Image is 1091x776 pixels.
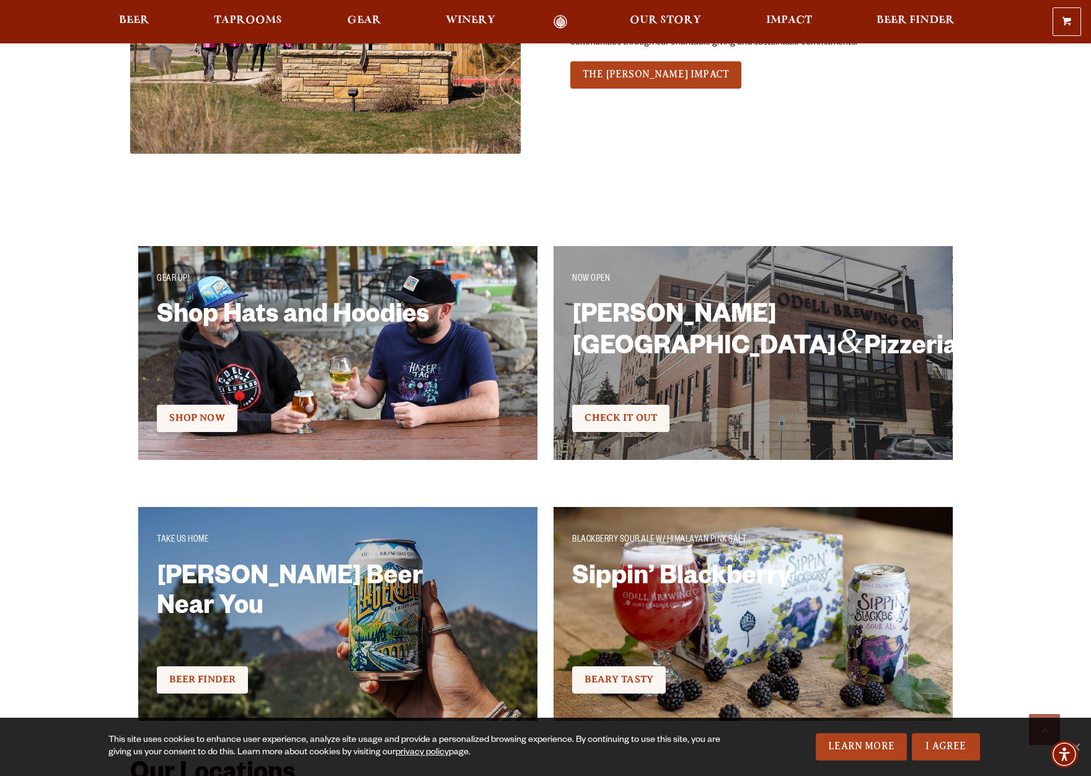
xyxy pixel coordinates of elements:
span: Winery [446,15,495,25]
span: BEER FINDER [169,674,236,685]
h2: [PERSON_NAME][GEOGRAPHIC_DATA] Pizzeria [572,302,867,383]
div: This site uses cookies to enhance user experience, analyze site usage and provide a personalized ... [108,734,726,759]
span: Beer Finder [877,15,955,25]
span: Beer [119,15,149,25]
h2: [PERSON_NAME] Beer Near You [157,564,452,645]
span: Check It Out [585,412,657,423]
span: THE [PERSON_NAME] IMPACT [583,69,729,80]
h2: Sippin’ Blackberry [572,564,867,645]
span: TAKE US HOME [157,536,208,545]
a: Our Story [622,15,709,29]
a: I Agree [912,733,980,761]
div: Accessibility Menu [1051,741,1078,768]
span: Beary Tasty [585,674,653,685]
span: Taprooms [214,15,282,25]
span: Our Story [630,15,701,25]
a: Impact [758,15,820,29]
a: BEER FINDER [157,666,248,694]
p: BLACKBERRY SOUR ALE W/ HIMALAYAN PINK SALT [572,533,934,548]
div: Check it Out [572,664,934,695]
span: Gear [347,15,381,25]
a: Winery [438,15,503,29]
a: Scroll to top [1029,714,1060,745]
span: & [836,321,864,360]
p: GEAR UP! [157,272,518,287]
a: Odell Home [537,15,583,29]
span: Impact [766,15,812,25]
span: NOW OPEN [572,275,610,284]
div: Check it Out [157,403,518,434]
div: Check it Out [572,403,934,434]
div: See Our Full LineUp [570,60,741,90]
a: Learn More [816,733,907,761]
span: Shop Now [169,412,224,423]
a: privacy policy [395,748,449,758]
a: Shop Now [157,405,237,432]
a: Beary Tasty [572,666,666,694]
a: Check It Out [572,405,669,432]
div: Check it Out [157,664,518,695]
h2: Shop Hats and Hoodies [157,302,452,383]
a: Gear [339,15,389,29]
a: Beer Finder [868,15,963,29]
a: Beer [111,15,157,29]
a: Taprooms [206,15,290,29]
a: THE [PERSON_NAME] IMPACT [570,61,741,89]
